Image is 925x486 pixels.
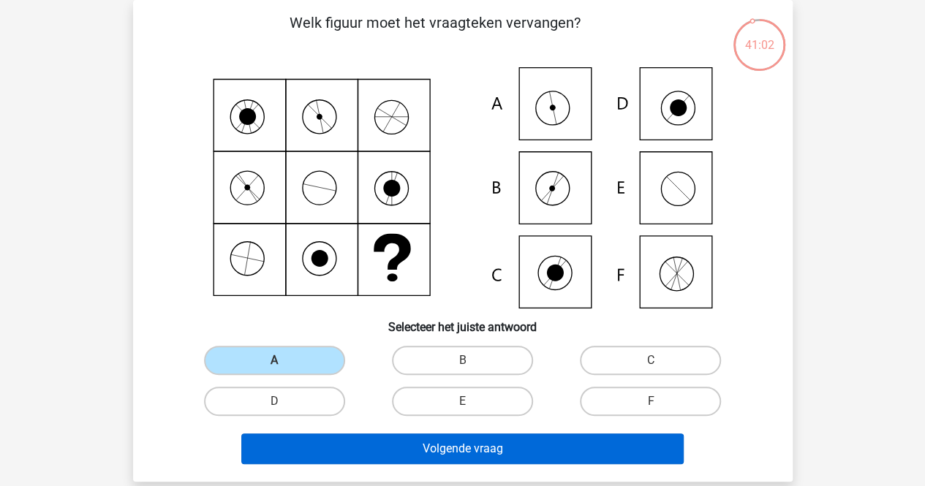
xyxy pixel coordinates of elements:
[156,12,714,56] p: Welk figuur moet het vraagteken vervangen?
[732,18,787,54] div: 41:02
[580,387,721,416] label: F
[580,346,721,375] label: C
[204,346,345,375] label: A
[204,387,345,416] label: D
[392,346,533,375] label: B
[392,387,533,416] label: E
[241,433,684,464] button: Volgende vraag
[156,308,769,334] h6: Selecteer het juiste antwoord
